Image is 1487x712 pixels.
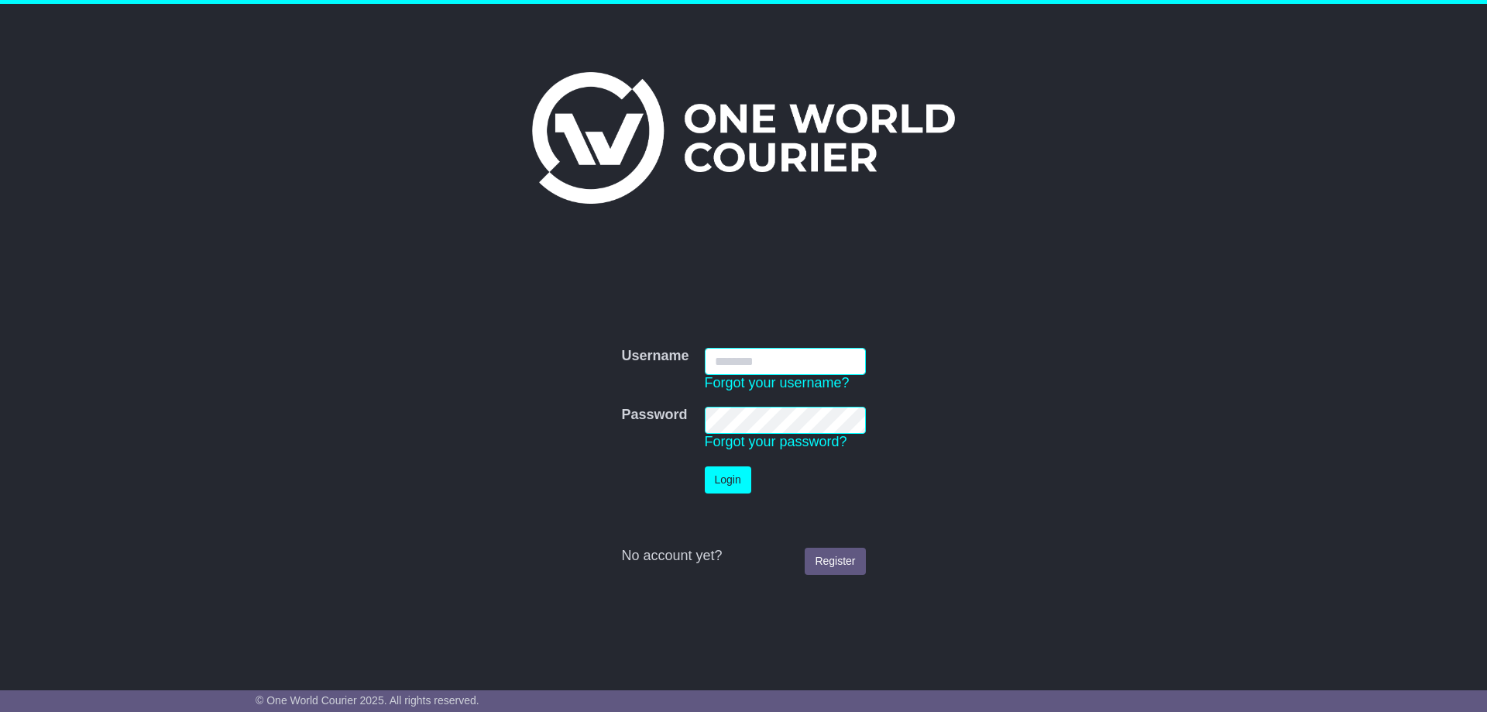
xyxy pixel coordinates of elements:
[621,407,687,424] label: Password
[256,694,479,707] span: © One World Courier 2025. All rights reserved.
[621,348,689,365] label: Username
[705,466,751,494] button: Login
[705,434,847,449] a: Forgot your password?
[805,548,865,575] a: Register
[532,72,955,204] img: One World
[705,375,850,390] a: Forgot your username?
[621,548,865,565] div: No account yet?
